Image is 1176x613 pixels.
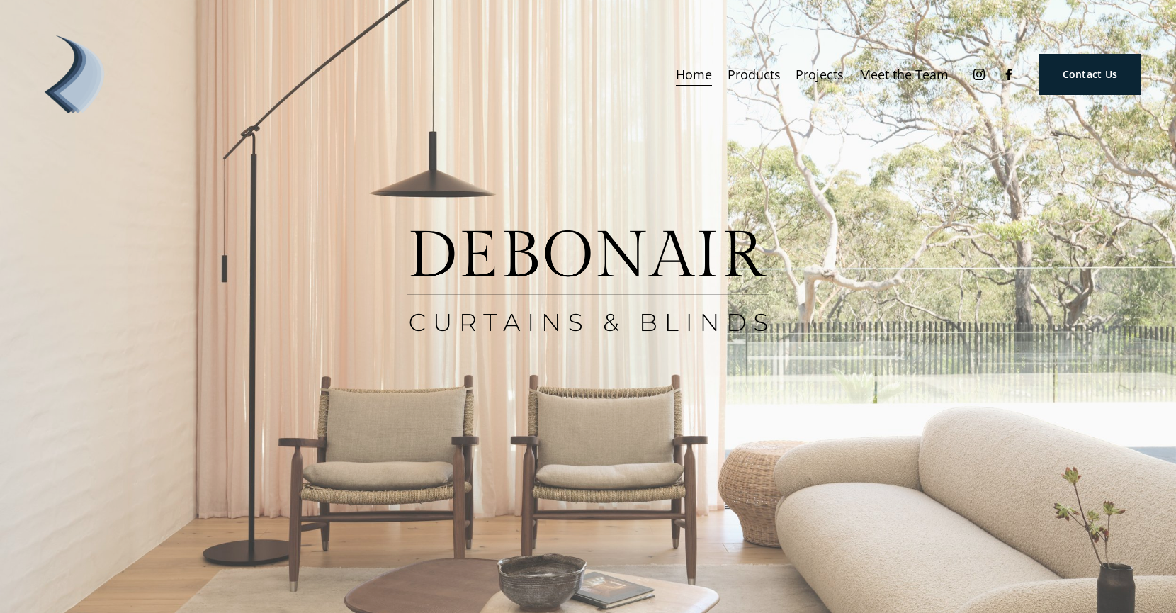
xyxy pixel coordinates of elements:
[859,62,949,87] a: Meet the Team
[1039,54,1141,95] a: Contact Us
[728,62,781,87] a: folder dropdown
[728,63,781,86] span: Products
[676,62,712,87] a: Home
[1002,67,1016,81] a: Facebook
[972,67,986,81] a: Instagram
[35,35,113,113] img: Debonair | Curtains, Blinds, Shutters &amp; Awnings
[796,62,844,87] a: Projects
